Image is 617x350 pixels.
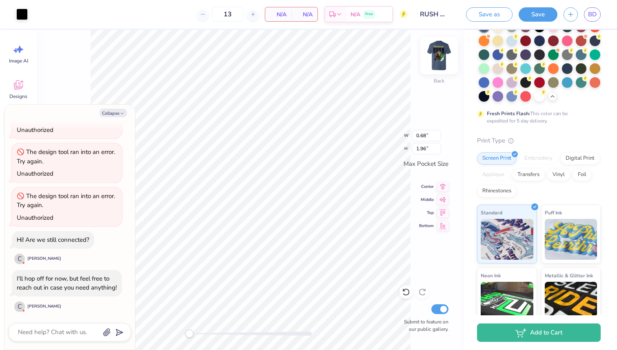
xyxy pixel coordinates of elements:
[545,208,562,217] span: Puff Ink
[17,126,53,134] div: Unauthorized
[573,169,592,181] div: Foil
[545,219,597,260] img: Puff Ink
[17,214,53,222] div: Unauthorized
[477,185,517,197] div: Rhinestones
[414,6,454,22] input: Untitled Design
[17,236,89,244] div: Hi! Are we still connected?
[399,318,448,333] label: Submit to feature on our public gallery.
[477,136,601,145] div: Print Type
[487,110,530,117] strong: Fresh Prints Flash:
[296,10,313,19] span: N/A
[100,109,127,117] button: Collapse
[477,169,510,181] div: Applique
[519,152,558,165] div: Embroidery
[17,169,53,178] div: Unauthorized
[419,196,434,203] span: Middle
[270,10,286,19] span: N/A
[466,7,513,22] button: Save as
[17,274,117,292] div: I'll hop off for now, but feel free to reach out in case you need anything!
[481,208,502,217] span: Standard
[17,192,115,210] div: The design tool ran into an error. Try again.
[212,7,244,22] input: – –
[365,11,373,17] span: Free
[419,183,434,190] span: Center
[477,152,517,165] div: Screen Print
[185,330,193,338] div: Accessibility label
[519,7,557,22] button: Save
[487,110,587,125] div: This color can be expedited for 5 day delivery.
[481,219,533,260] img: Standard
[547,169,570,181] div: Vinyl
[351,10,360,19] span: N/A
[27,303,61,310] div: [PERSON_NAME]
[545,271,593,280] span: Metallic & Glitter Ink
[512,169,545,181] div: Transfers
[545,282,597,323] img: Metallic & Glitter Ink
[419,223,434,229] span: Bottom
[423,39,455,72] img: Back
[17,148,115,165] div: The design tool ran into an error. Try again.
[560,152,600,165] div: Digital Print
[14,254,25,264] div: C
[481,282,533,323] img: Neon Ink
[588,10,597,19] span: BD
[27,256,61,262] div: [PERSON_NAME]
[9,93,27,100] span: Designs
[477,323,601,342] button: Add to Cart
[584,7,601,22] a: BD
[14,301,25,312] div: C
[419,210,434,216] span: Top
[434,77,444,85] div: Back
[481,271,501,280] span: Neon Ink
[9,58,28,64] span: Image AI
